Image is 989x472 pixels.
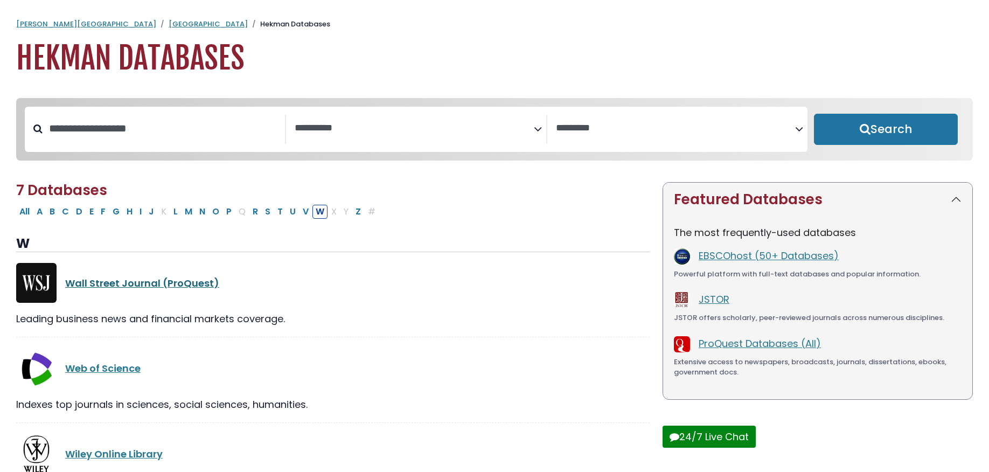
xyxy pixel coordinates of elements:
nav: Search filters [16,98,973,161]
button: Filter Results N [196,205,208,219]
h3: W [16,236,650,252]
button: Filter Results F [97,205,109,219]
button: Filter Results A [33,205,46,219]
button: Filter Results P [223,205,235,219]
button: Filter Results L [170,205,181,219]
button: Filter Results D [73,205,86,219]
button: Filter Results W [312,205,328,219]
a: Wall Street Journal (ProQuest) [65,276,219,290]
textarea: Search [295,123,534,134]
button: Filter Results U [287,205,299,219]
button: 24/7 Live Chat [663,426,756,448]
div: Leading business news and financial markets coverage. [16,311,650,326]
button: Filter Results G [109,205,123,219]
button: Filter Results R [249,205,261,219]
a: Wiley Online Library [65,447,163,461]
p: The most frequently-used databases [674,225,962,240]
li: Hekman Databases [248,19,330,30]
button: Filter Results B [46,205,58,219]
textarea: Search [556,123,795,134]
h1: Hekman Databases [16,40,973,77]
button: Filter Results C [59,205,72,219]
button: Featured Databases [663,183,972,217]
div: Extensive access to newspapers, broadcasts, journals, dissertations, ebooks, government docs. [674,357,962,378]
a: [GEOGRAPHIC_DATA] [169,19,248,29]
a: ProQuest Databases (All) [699,337,821,350]
a: JSTOR [699,293,729,306]
button: Filter Results S [262,205,274,219]
span: 7 Databases [16,181,107,200]
button: Filter Results H [123,205,136,219]
a: EBSCOhost (50+ Databases) [699,249,839,262]
nav: breadcrumb [16,19,973,30]
button: Filter Results V [300,205,312,219]
a: [PERSON_NAME][GEOGRAPHIC_DATA] [16,19,156,29]
button: Filter Results J [145,205,157,219]
button: Filter Results O [209,205,222,219]
button: Filter Results I [136,205,145,219]
div: Indexes top journals in sciences, social sciences, humanities. [16,397,650,412]
button: Filter Results E [86,205,97,219]
button: Submit for Search Results [814,114,958,145]
button: Filter Results M [182,205,196,219]
div: Powerful platform with full-text databases and popular information. [674,269,962,280]
button: Filter Results T [274,205,286,219]
button: All [16,205,33,219]
input: Search database by title or keyword [43,120,285,137]
a: Web of Science [65,362,141,375]
div: Alpha-list to filter by first letter of database name [16,204,380,218]
button: Filter Results Z [352,205,364,219]
div: JSTOR offers scholarly, peer-reviewed journals across numerous disciplines. [674,313,962,323]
